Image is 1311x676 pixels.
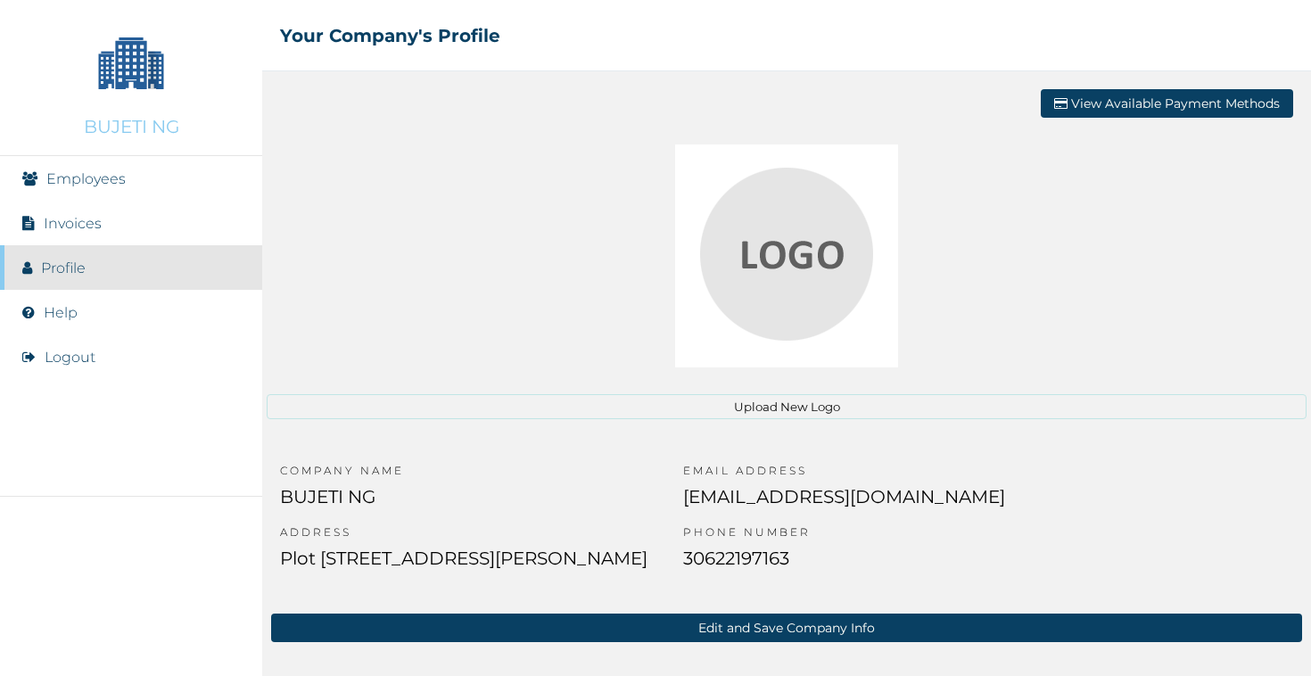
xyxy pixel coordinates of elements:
button: Edit and Save Company Info [271,614,1302,642]
a: Help [44,304,78,321]
button: View Available Payment Methods [1041,89,1293,118]
p: Plot [STREET_ADDRESS][PERSON_NAME] [280,548,647,587]
p: COMPANY NAME [280,464,647,486]
p: BUJETI NG [280,486,647,525]
p: ADDRESS [280,525,647,548]
img: RelianceHMO's Logo [18,631,244,658]
a: Invoices [44,215,102,232]
button: Upload New Logo [267,394,1307,419]
h2: Your Company's Profile [280,25,500,46]
p: PHONE NUMBER [683,525,1005,548]
p: [EMAIL_ADDRESS][DOMAIN_NAME] [683,486,1005,525]
p: EMAIL ADDRESS [683,464,1005,486]
p: 30622197163 [683,548,1005,587]
img: Crop [675,144,898,367]
a: Employees [46,170,126,187]
p: BUJETI NG [84,116,179,137]
button: Logout [45,349,95,366]
a: Profile [41,260,86,276]
img: Company [87,18,176,107]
